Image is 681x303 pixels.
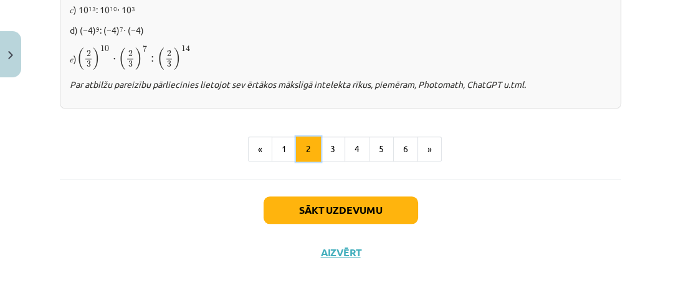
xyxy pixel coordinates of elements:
button: » [417,137,442,161]
span: 7 [143,45,147,52]
span: 2 [167,50,171,57]
span: 2 [128,50,133,57]
span: ( [118,47,126,70]
span: 10 [100,46,109,52]
i: Par atbilžu pareizību pārliecinies lietojot sev ērtākos mākslīgā intelekta rīkus, piemēram, Photo... [70,79,526,90]
span: 3 [87,61,91,67]
sup: 10 [110,4,117,13]
button: 2 [296,137,321,161]
p: d) (−4) : (−4) ⋅ (−4) [70,24,611,37]
span: ) [135,47,143,70]
button: 4 [345,137,369,161]
span: 3 [128,61,133,67]
span: ( [157,47,164,70]
span: 14 [181,45,190,52]
button: 1 [272,137,297,161]
img: icon-close-lesson-0947bae3869378f0d4975bcd49f059093ad1ed9edebbc8119c70593378902aed.svg [8,51,13,59]
span: ⋅ [113,58,116,62]
sup: 13 [88,4,96,13]
sup: 7 [120,24,123,34]
p: 𝑐) 10 : 10 ⋅ 10 [70,3,611,16]
span: : [151,56,154,62]
button: 3 [320,137,345,161]
button: Sākt uzdevumu [264,196,418,224]
span: ) [93,47,100,70]
nav: Page navigation example [60,137,621,161]
span: ) [174,47,181,70]
sup: 9 [96,24,100,34]
button: « [248,137,272,161]
button: 6 [393,137,418,161]
p: 𝑒) [70,44,611,70]
span: 3 [167,61,171,67]
sup: 3 [131,4,135,13]
button: 5 [369,137,394,161]
button: Aizvērt [317,246,364,259]
span: ( [77,47,84,70]
span: 2 [87,50,91,57]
